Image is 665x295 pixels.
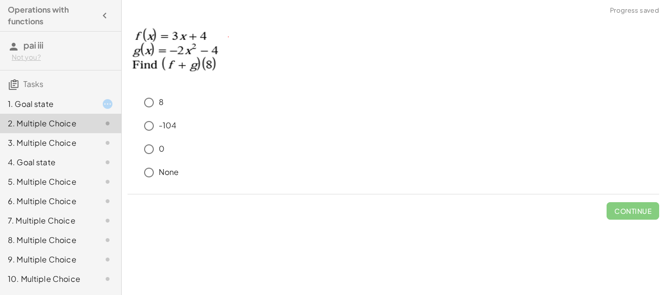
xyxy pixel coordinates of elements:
[102,98,113,110] i: Task started.
[128,18,229,86] img: 3f90a7e6c34877070274843ed4610e422b7f1f2accf82c1bed53e76a1a80b1b5.png
[8,98,86,110] div: 1. Goal state
[102,215,113,226] i: Task not started.
[8,118,86,129] div: 2. Multiple Choice
[102,234,113,246] i: Task not started.
[8,4,96,27] h4: Operations with functions
[102,156,113,168] i: Task not started.
[8,273,86,285] div: 10. Multiple Choice
[102,137,113,149] i: Task not started.
[8,215,86,226] div: 7. Multiple Choice
[159,120,177,131] p: -104
[610,6,659,16] span: Progress saved
[159,143,165,155] p: 0
[8,137,86,149] div: 3. Multiple Choice
[159,97,164,108] p: 8
[8,234,86,246] div: 8. Multiple Choice
[102,118,113,129] i: Task not started.
[8,176,86,188] div: 5. Multiple Choice
[23,79,43,89] span: Tasks
[102,254,113,265] i: Task not started.
[102,195,113,207] i: Task not started.
[8,156,86,168] div: 4. Goal state
[102,176,113,188] i: Task not started.
[8,195,86,207] div: 6. Multiple Choice
[159,167,179,178] p: None
[12,52,113,62] div: Not you?
[23,39,43,51] span: pai iii
[8,254,86,265] div: 9. Multiple Choice
[102,273,113,285] i: Task not started.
